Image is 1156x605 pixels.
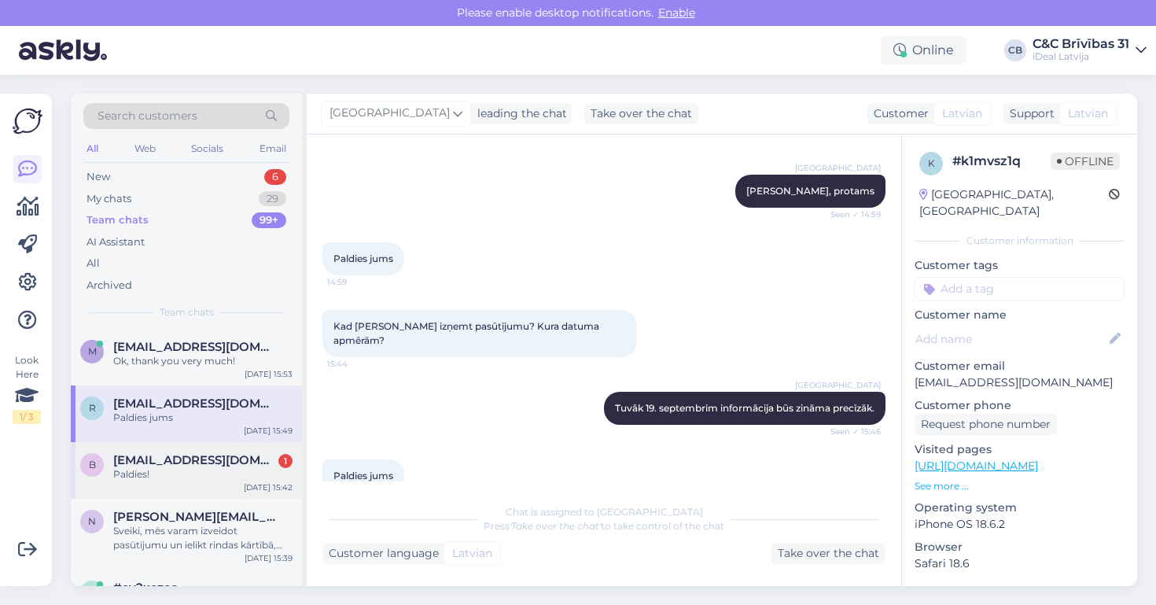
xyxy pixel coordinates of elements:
[510,520,601,532] i: 'Take over the chat'
[327,276,386,288] span: 14:59
[113,340,277,354] span: mdengin4@gmail.com
[89,459,96,470] span: b
[113,467,293,481] div: Paldies!
[915,277,1125,301] input: Add a tag
[88,515,96,527] span: n
[87,191,131,207] div: My chats
[1051,153,1120,170] span: Offline
[452,545,492,562] span: Latvian
[256,138,289,159] div: Email
[333,470,393,481] span: Paldies jums
[113,354,293,368] div: Ok, thank you very much!
[329,105,450,122] span: [GEOGRAPHIC_DATA]
[915,234,1125,248] div: Customer information
[244,425,293,437] div: [DATE] 15:49
[915,358,1125,374] p: Customer email
[584,103,698,124] div: Take over the chat
[915,441,1125,458] p: Visited pages
[1033,38,1129,50] div: C&C Brīvības 31
[322,545,439,562] div: Customer language
[915,374,1125,391] p: [EMAIL_ADDRESS][DOMAIN_NAME]
[867,105,929,122] div: Customer
[244,481,293,493] div: [DATE] 15:42
[87,256,100,271] div: All
[653,6,700,20] span: Enable
[915,479,1125,493] p: See more ...
[1033,38,1147,63] a: C&C Brīvības 31iDeal Latvija
[915,555,1125,572] p: Safari 18.6
[83,138,101,159] div: All
[333,253,393,264] span: Paldies jums
[13,410,41,424] div: 1 / 3
[89,402,96,414] span: r
[915,330,1106,348] input: Add name
[1068,105,1108,122] span: Latvian
[188,138,226,159] div: Socials
[245,368,293,380] div: [DATE] 15:53
[506,506,703,518] span: Chat is assigned to [GEOGRAPHIC_DATA]
[915,539,1125,555] p: Browser
[87,278,132,293] div: Archived
[822,426,881,437] span: Seen ✓ 15:46
[113,581,179,595] span: #ev2xezco
[113,411,293,425] div: Paldies jums
[278,454,293,468] div: 1
[13,353,41,424] div: Look Here
[87,212,149,228] div: Team chats
[942,105,982,122] span: Latvian
[87,169,110,185] div: New
[113,510,277,524] span: nikolay.solodov@gmail.com
[915,414,1057,435] div: Request phone number
[471,105,567,122] div: leading the chat
[13,106,42,136] img: Askly Logo
[1004,39,1026,61] div: CB
[87,234,145,250] div: AI Assistant
[881,36,966,65] div: Online
[915,307,1125,323] p: Customer name
[915,500,1125,516] p: Operating system
[615,402,874,414] span: Tuvāk 19. septembrim informācija būs zināma precīzāk.
[771,543,885,564] div: Take over the chat
[113,453,277,467] span: bondiaana@inbox.lv
[952,152,1051,171] div: # k1mvsz1q
[259,191,286,207] div: 29
[915,459,1038,473] a: [URL][DOMAIN_NAME]
[484,520,724,532] span: Press to take control of the chat
[327,358,386,370] span: 15:44
[264,169,286,185] div: 6
[795,162,881,174] span: [GEOGRAPHIC_DATA]
[98,108,197,124] span: Search customers
[131,138,159,159] div: Web
[746,185,874,197] span: [PERSON_NAME], protams
[88,345,97,357] span: m
[1003,105,1055,122] div: Support
[252,212,286,228] div: 99+
[915,516,1125,533] p: iPhone OS 18.6.2
[113,524,293,552] div: Sveiki, mēs varam izveidot pasūtījumu un ielikt rindas kārtībā, jaunās ierīces bus pieejamas no 1...
[160,305,214,319] span: Team chats
[915,397,1125,414] p: Customer phone
[795,379,881,391] span: [GEOGRAPHIC_DATA]
[928,157,935,169] span: k
[333,320,602,346] span: Kad [PERSON_NAME] izņemt pasūtījumu? Kura datuma apmērām?
[1033,50,1129,63] div: iDeal Latvija
[245,552,293,564] div: [DATE] 15:39
[919,186,1109,219] div: [GEOGRAPHIC_DATA], [GEOGRAPHIC_DATA]
[113,397,277,411] span: romanstimofejevs98@gmail.com
[915,257,1125,274] p: Customer tags
[822,208,881,220] span: Seen ✓ 14:59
